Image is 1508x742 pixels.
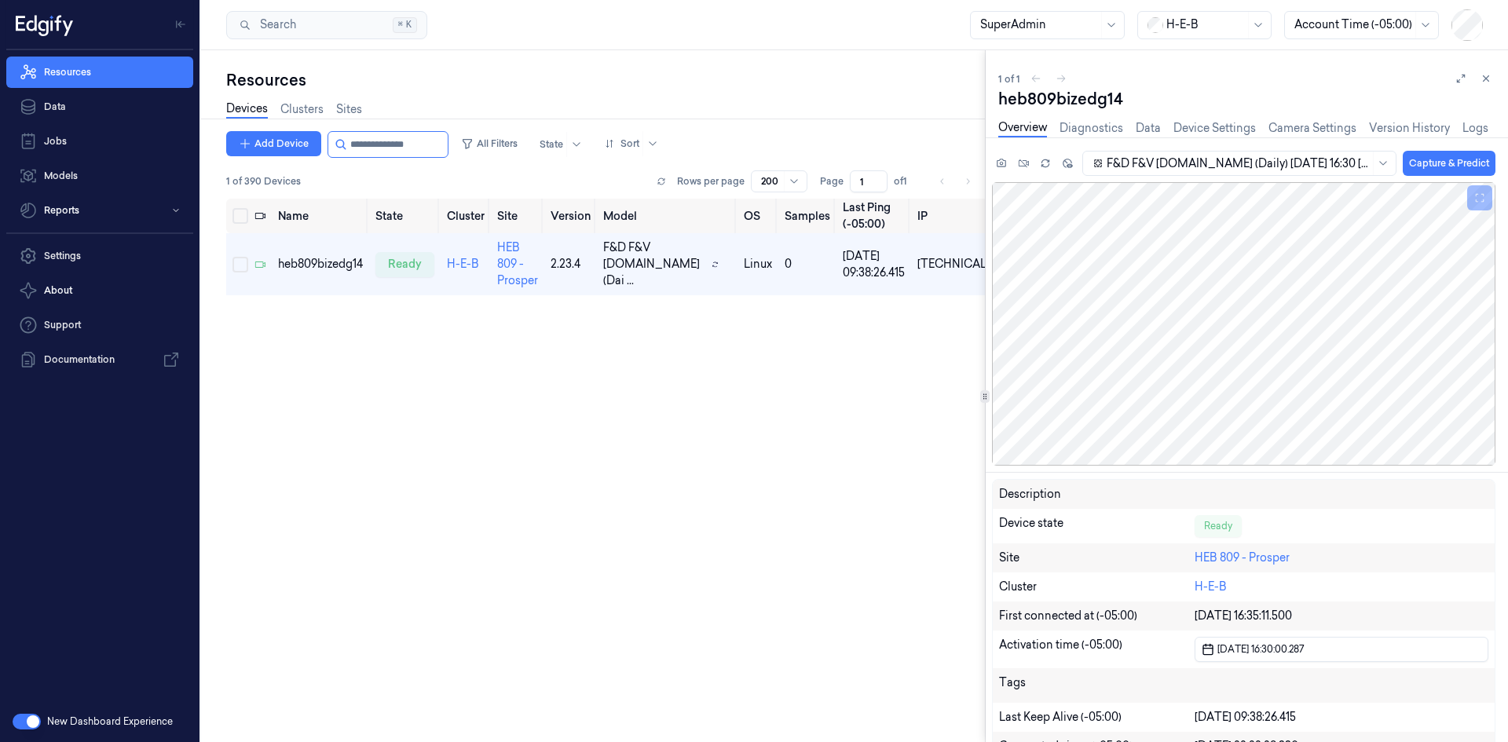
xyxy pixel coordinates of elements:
[375,252,434,277] div: ready
[1403,151,1495,176] button: Capture & Predict
[1195,608,1488,624] div: [DATE] 16:35:11.500
[6,126,193,157] a: Jobs
[820,174,844,188] span: Page
[441,199,491,233] th: Cluster
[1173,120,1256,137] a: Device Settings
[6,160,193,192] a: Models
[917,256,1009,272] div: [TECHNICAL_ID]
[911,199,1016,233] th: IP
[369,199,441,233] th: State
[447,257,479,271] a: H-E-B
[254,16,296,33] span: Search
[1195,550,1290,565] a: HEB 809 - Prosper
[603,239,705,289] span: F&D F&V [DOMAIN_NAME] (Dai ...
[226,69,985,91] div: Resources
[778,199,836,233] th: Samples
[278,256,363,272] div: heb809bizedg14
[551,256,591,272] div: 2.23.4
[1369,120,1450,137] a: Version History
[738,199,778,233] th: OS
[336,101,362,118] a: Sites
[999,486,1195,503] div: Description
[1268,120,1356,137] a: Camera Settings
[6,344,193,375] a: Documentation
[226,101,268,119] a: Devices
[1060,120,1123,137] a: Diagnostics
[226,131,321,156] button: Add Device
[998,72,1020,86] span: 1 of 1
[677,174,745,188] p: Rows per page
[6,309,193,341] a: Support
[998,119,1047,137] a: Overview
[999,674,1195,696] div: Tags
[168,12,193,37] button: Toggle Navigation
[999,550,1195,566] div: Site
[280,101,324,118] a: Clusters
[932,170,979,192] nav: pagination
[894,174,919,188] span: of 1
[1195,579,1227,594] a: H-E-B
[226,11,427,39] button: Search⌘K
[836,199,911,233] th: Last Ping (-05:00)
[999,709,1195,726] div: Last Keep Alive (-05:00)
[785,256,830,272] div: 0
[6,195,193,226] button: Reports
[455,131,524,156] button: All Filters
[272,199,369,233] th: Name
[597,199,738,233] th: Model
[998,88,1495,110] div: heb809bizedg14
[1195,637,1488,662] button: [DATE] 16:30:00.287
[6,240,193,272] a: Settings
[999,515,1195,537] div: Device state
[999,637,1195,662] div: Activation time (-05:00)
[232,208,248,224] button: Select all
[544,199,597,233] th: Version
[6,57,193,88] a: Resources
[999,608,1195,624] div: First connected at (-05:00)
[1214,641,1304,656] span: [DATE] 16:30:00.287
[6,275,193,306] button: About
[1462,120,1488,137] a: Logs
[226,174,301,188] span: 1 of 390 Devices
[1195,515,1242,537] div: Ready
[1136,120,1161,137] a: Data
[999,579,1195,595] div: Cluster
[232,257,248,272] button: Select row
[491,199,544,233] th: Site
[497,240,538,287] a: HEB 809 - Prosper
[1195,709,1488,726] div: [DATE] 09:38:26.415
[744,256,772,272] p: linux
[6,91,193,122] a: Data
[843,248,905,281] div: [DATE] 09:38:26.415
